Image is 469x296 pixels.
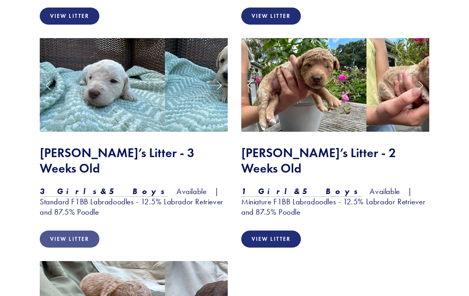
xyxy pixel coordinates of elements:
em: 5 Boys [109,186,169,196]
a: View Litter [40,8,99,25]
a: Next Slide [210,73,228,97]
a: View Litter [241,231,301,248]
img: Chiclet 1.jpg [40,38,165,132]
em: & [294,186,302,196]
a: View Litter [40,231,99,248]
a: 1 Girl [241,186,294,197]
a: View Litter [241,8,301,25]
a: 3 Girls [40,186,100,197]
em: 5 Boys [302,186,362,196]
a: Next Slide [412,73,429,97]
h2: [PERSON_NAME]’s Litter - 3 Weeks Old [40,145,228,176]
a: 5 Boys [302,186,362,197]
a: 5 Boys [109,186,169,197]
a: Previous Slide [40,73,57,97]
img: Sweet Tart 2.jpg [165,38,290,132]
em: & [100,186,109,196]
em: 1 Girl [241,186,294,196]
h3: Available | Miniature F1BB Labradoodles - 12.5% Labrador Retriever and 87.5% Poodle [241,186,429,217]
em: 3 Girls [40,186,100,196]
a: Previous Slide [241,73,259,97]
h2: [PERSON_NAME]’s Litter - 2 Weeks Old [241,145,429,176]
h3: Available | Standard F1BB Labradoodles - 12.5% Labrador Retriever and 87.5% Poodle [40,186,228,217]
img: Jessie 1.jpg [241,38,366,132]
